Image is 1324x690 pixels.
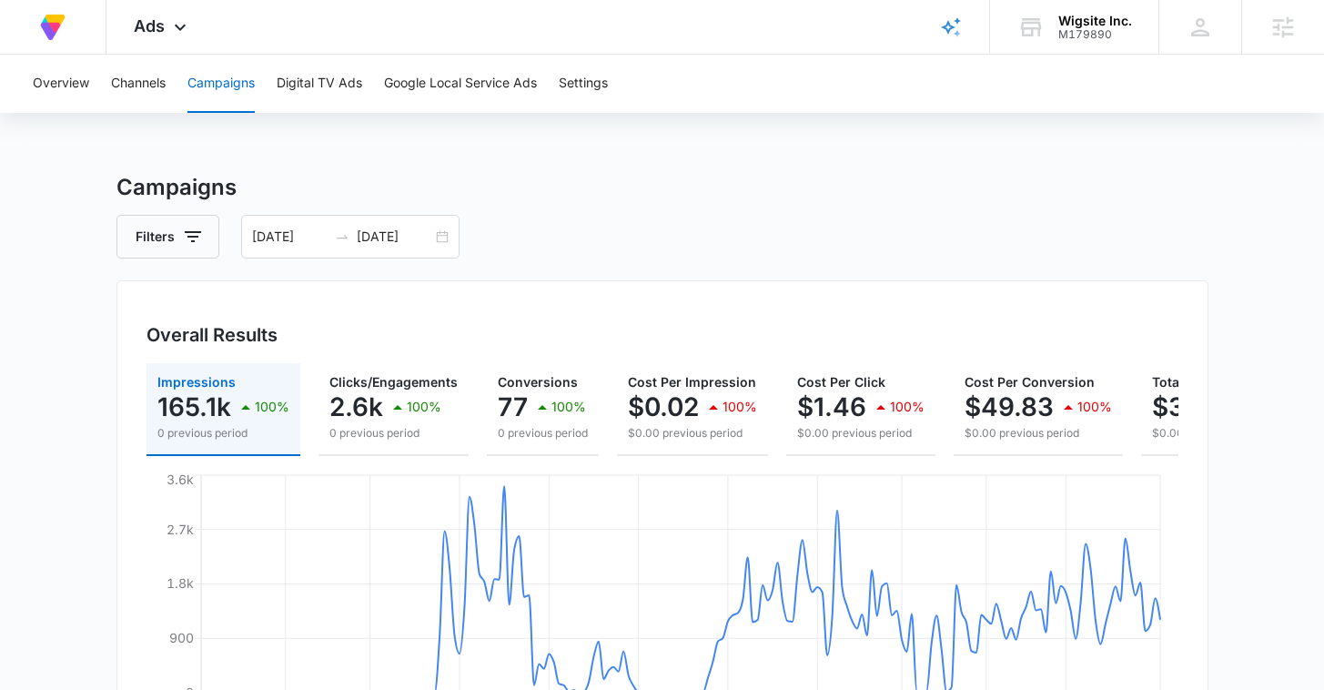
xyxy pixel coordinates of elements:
p: $0.02 [628,392,699,421]
p: 0 previous period [329,425,458,441]
button: Campaigns [187,55,255,113]
p: 100% [890,401,925,413]
span: Cost Per Click [797,374,885,390]
p: 100% [407,401,441,413]
p: 165.1k [157,392,231,421]
p: $0.00 previous period [797,425,925,441]
p: 0 previous period [498,425,588,441]
p: $1.46 [797,392,866,421]
span: to [335,229,349,244]
p: 0 previous period [157,425,289,441]
input: End date [357,227,432,247]
p: $3,837.10 [1152,392,1269,421]
button: Settings [559,55,608,113]
span: Ads [134,16,165,36]
button: Overview [33,55,89,113]
p: 100% [255,401,289,413]
p: $49.83 [965,392,1054,421]
p: $0.00 previous period [965,425,1112,441]
h3: Campaigns [116,171,1208,204]
img: Volusion [36,11,69,44]
p: 100% [551,401,586,413]
tspan: 900 [169,630,194,645]
tspan: 2.7k [167,522,194,537]
p: 100% [1077,401,1112,413]
span: Clicks/Engagements [329,374,458,390]
p: 77 [498,392,528,421]
button: Channels [111,55,166,113]
span: Impressions [157,374,236,390]
button: Google Local Service Ads [384,55,537,113]
span: swap-right [335,229,349,244]
span: Conversions [498,374,578,390]
p: $0.00 previous period [628,425,757,441]
button: Filters [116,215,219,259]
h3: Overall Results [147,321,278,349]
p: 100% [723,401,757,413]
div: account id [1058,28,1132,41]
button: Digital TV Ads [277,55,362,113]
span: Cost Per Conversion [965,374,1095,390]
input: Start date [252,227,328,247]
span: Total Spend [1152,374,1227,390]
p: 2.6k [329,392,383,421]
span: Cost Per Impression [628,374,756,390]
div: account name [1058,14,1132,28]
tspan: 3.6k [167,472,194,487]
tspan: 1.8k [167,575,194,591]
